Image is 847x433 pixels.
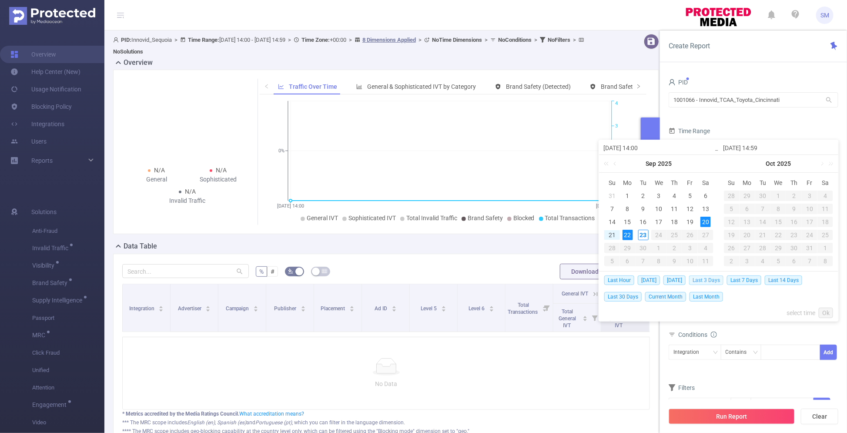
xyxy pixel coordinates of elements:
div: 29 [771,243,787,253]
div: 1 [623,191,633,201]
i: icon: bar-chart [356,84,362,90]
button: Clear [801,409,838,424]
div: 2 [638,191,649,201]
td: October 12, 2025 [724,215,740,228]
span: General & Sophisticated IVT by Category [367,83,476,90]
td: October 26, 2025 [724,242,740,255]
td: October 5, 2025 [724,202,740,215]
a: Usage Notification [10,81,81,98]
div: 13 [700,204,711,214]
td: September 15, 2025 [620,215,636,228]
div: 6 [700,191,711,201]
span: Fr [802,179,817,187]
span: We [771,179,787,187]
span: > [285,37,294,43]
td: October 3, 2025 [682,242,698,255]
td: October 25, 2025 [817,228,833,242]
span: Su [604,179,620,187]
span: Brand Safety (Blocked) [601,83,663,90]
span: Supply Intelligence [32,297,85,303]
td: September 5, 2025 [682,189,698,202]
span: Tu [636,179,651,187]
span: Sophisticated IVT [348,215,396,222]
div: 25 [817,230,833,240]
div: 12 [724,217,740,227]
div: 4 [755,256,771,266]
div: 18 [817,217,833,227]
div: 20 [700,217,711,227]
th: Wed [651,176,667,189]
span: Total Invalid Traffic [406,215,457,222]
div: 24 [802,230,817,240]
div: 26 [724,243,740,253]
span: > [346,37,355,43]
td: September 28, 2025 [724,189,740,202]
span: % [259,268,264,275]
div: 6 [620,256,636,266]
tspan: 3 [615,123,618,129]
td: September 13, 2025 [698,202,713,215]
td: October 28, 2025 [755,242,771,255]
input: Start date [603,143,714,153]
td: September 16, 2025 [636,215,651,228]
h2: Overview [124,57,153,68]
div: 2 [666,243,682,253]
td: October 18, 2025 [817,215,833,228]
td: October 4, 2025 [817,189,833,202]
a: Next year (Control + right) [824,155,835,172]
div: 18 [669,217,680,227]
span: Unified [32,362,104,379]
b: PID: [121,37,131,43]
div: 19 [685,217,695,227]
div: 29 [620,243,636,253]
a: Ok [819,308,833,318]
a: Help Center (New) [10,63,80,81]
span: Traffic Over Time [289,83,337,90]
td: September 25, 2025 [666,228,682,242]
th: Tue [636,176,651,189]
td: October 9, 2025 [786,202,802,215]
span: Last 3 Days [689,275,723,285]
div: 30 [786,243,802,253]
td: October 27, 2025 [740,242,755,255]
span: SM [820,7,829,24]
a: Sep [645,155,657,172]
td: October 2, 2025 [666,242,682,255]
div: 23 [638,230,649,240]
span: [DATE] [638,275,660,285]
span: > [532,37,540,43]
div: 3 [740,256,755,266]
tspan: [DATE] 14:00 [277,203,304,209]
td: September 17, 2025 [651,215,667,228]
div: 14 [607,217,617,227]
b: No Solutions [113,48,143,55]
input: End date [723,143,834,153]
th: Wed [771,176,787,189]
div: Integration [673,345,705,359]
div: 1 [771,191,787,201]
span: Click Fraud [32,344,104,362]
a: Reports [31,152,53,169]
div: 12 [685,204,695,214]
tspan: 4 [615,101,618,107]
a: What accreditation means? [239,411,304,417]
td: October 29, 2025 [771,242,787,255]
a: Last year (Control + left) [602,155,613,172]
td: November 4, 2025 [755,255,771,268]
i: icon: down [713,350,718,356]
td: September 27, 2025 [698,228,713,242]
div: 11 [669,204,680,214]
a: Integrations [10,115,64,133]
div: 31 [607,191,617,201]
div: 7 [636,256,651,266]
div: 1 [651,243,667,253]
div: 2 [786,191,802,201]
span: General IVT [307,215,338,222]
td: September 30, 2025 [755,189,771,202]
td: October 7, 2025 [636,255,651,268]
span: > [570,37,579,43]
td: October 7, 2025 [755,202,771,215]
div: 16 [638,217,649,227]
div: 7 [802,256,817,266]
div: 13 [740,217,755,227]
